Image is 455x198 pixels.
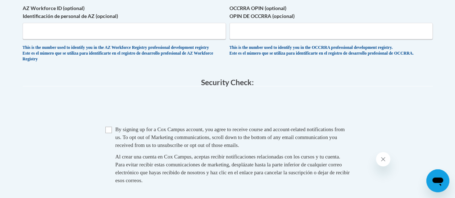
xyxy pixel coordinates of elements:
[115,153,350,183] span: Al crear una cuenta en Cox Campus, aceptas recibir notificaciones relacionadas con los cursos y t...
[23,45,226,62] div: This is the number used to identify you in the AZ Workforce Registry professional development reg...
[23,4,226,20] label: AZ Workforce ID (optional) Identificación de personal de AZ (opcional)
[201,77,254,86] span: Security Check:
[4,5,58,11] span: Hi. How can we help?
[115,126,345,148] span: By signing up for a Cox Campus account, you agree to receive course and account-related notificat...
[376,152,390,166] iframe: Close message
[229,4,433,20] label: OCCRRA OPIN (optional) OPIN DE OCCRRA (opcional)
[173,93,282,121] iframe: reCAPTCHA
[229,45,433,56] div: This is the number used to identify you in the OCCRRA professional development registry. Este es ...
[426,169,449,192] iframe: Button to launch messaging window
